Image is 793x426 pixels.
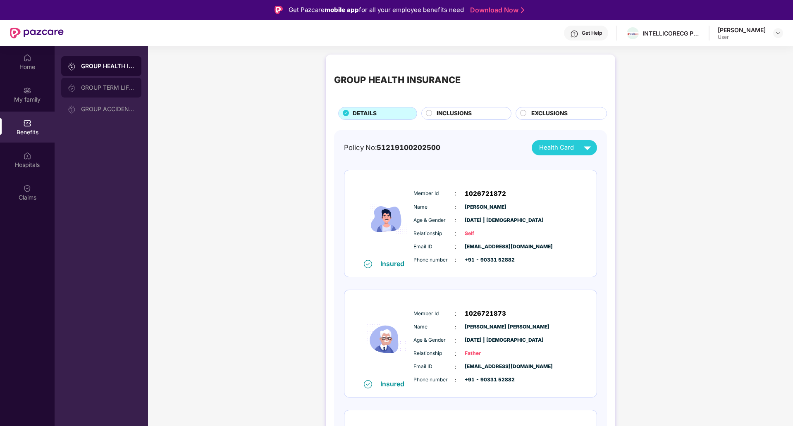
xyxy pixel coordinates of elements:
div: Get Help [582,30,602,36]
span: : [455,323,456,332]
div: GROUP ACCIDENTAL INSURANCE [81,106,135,112]
span: Age & Gender [413,217,455,224]
span: [EMAIL_ADDRESS][DOMAIN_NAME] [465,243,506,251]
div: Insured [380,259,409,268]
img: icon [362,179,411,259]
span: DETAILS [353,109,377,118]
span: : [455,376,456,385]
span: Self [465,230,506,238]
img: WhatsApp%20Image%202024-01-25%20at%2012.57.49%20PM.jpeg [627,32,639,36]
span: 1026721872 [465,189,506,199]
span: : [455,349,456,358]
img: svg+xml;base64,PHN2ZyB4bWxucz0iaHR0cDovL3d3dy53My5vcmcvMjAwMC9zdmciIHZpZXdCb3g9IjAgMCAyNCAyNCIgd2... [580,140,595,155]
span: Member Id [413,190,455,198]
img: svg+xml;base64,PHN2ZyB4bWxucz0iaHR0cDovL3d3dy53My5vcmcvMjAwMC9zdmciIHdpZHRoPSIxNiIgaGVpZ2h0PSIxNi... [364,380,372,388]
span: Phone number [413,256,455,264]
img: svg+xml;base64,PHN2ZyBpZD0iSG9zcGl0YWxzIiB4bWxucz0iaHR0cDovL3d3dy53My5vcmcvMjAwMC9zdmciIHdpZHRoPS... [23,152,31,160]
span: Relationship [413,350,455,357]
div: Insured [380,380,409,388]
img: svg+xml;base64,PHN2ZyB4bWxucz0iaHR0cDovL3d3dy53My5vcmcvMjAwMC9zdmciIHdpZHRoPSIxNiIgaGVpZ2h0PSIxNi... [364,260,372,268]
span: : [455,189,456,198]
img: Logo [275,6,283,14]
div: Get Pazcare for all your employee benefits need [289,5,464,15]
div: GROUP TERM LIFE INSURANCE25 [81,84,135,91]
span: EXCLUSIONS [531,109,568,118]
span: Phone number [413,376,455,384]
img: svg+xml;base64,PHN2ZyB3aWR0aD0iMjAiIGhlaWdodD0iMjAiIHZpZXdCb3g9IjAgMCAyMCAyMCIgZmlsbD0ibm9uZSIgeG... [68,105,76,114]
button: Health Card [532,140,597,155]
span: Father [465,350,506,357]
img: Stroke [521,6,524,14]
span: : [455,216,456,225]
span: 1026721873 [465,309,506,319]
span: [DATE] | [DEMOGRAPHIC_DATA] [465,217,506,224]
span: : [455,229,456,238]
span: : [455,202,456,212]
span: +91 - 90331 52882 [465,376,506,384]
img: svg+xml;base64,PHN2ZyB3aWR0aD0iMjAiIGhlaWdodD0iMjAiIHZpZXdCb3g9IjAgMCAyMCAyMCIgZmlsbD0ibm9uZSIgeG... [23,86,31,95]
span: Email ID [413,363,455,371]
img: icon [362,299,411,379]
img: svg+xml;base64,PHN2ZyBpZD0iQmVuZWZpdHMiIHhtbG5zPSJodHRwOi8vd3d3LnczLm9yZy8yMDAwL3N2ZyIgd2lkdGg9Ij... [23,119,31,127]
img: svg+xml;base64,PHN2ZyBpZD0iRHJvcGRvd24tMzJ4MzIiIHhtbG5zPSJodHRwOi8vd3d3LnczLm9yZy8yMDAwL3N2ZyIgd2... [775,30,781,36]
div: Policy No: [344,142,440,153]
span: Age & Gender [413,336,455,344]
span: : [455,242,456,251]
img: svg+xml;base64,PHN2ZyB3aWR0aD0iMjAiIGhlaWdodD0iMjAiIHZpZXdCb3g9IjAgMCAyMCAyMCIgZmlsbD0ibm9uZSIgeG... [68,62,76,71]
a: Download Now [470,6,522,14]
span: Email ID [413,243,455,251]
img: New Pazcare Logo [10,28,64,38]
span: Name [413,203,455,211]
img: svg+xml;base64,PHN2ZyBpZD0iSGVscC0zMngzMiIgeG1sbnM9Imh0dHA6Ly93d3cudzMub3JnLzIwMDAvc3ZnIiB3aWR0aD... [570,30,578,38]
span: : [455,255,456,264]
span: [PERSON_NAME] [465,203,506,211]
span: [PERSON_NAME] [PERSON_NAME] [465,323,506,331]
div: User [718,34,766,40]
span: : [455,336,456,345]
div: GROUP HEALTH INSURANCE [334,73,461,87]
strong: mobile app [325,6,359,14]
span: Name [413,323,455,331]
span: [DATE] | [DEMOGRAPHIC_DATA] [465,336,506,344]
span: : [455,362,456,371]
div: GROUP HEALTH INSURANCE [81,62,135,70]
span: [EMAIL_ADDRESS][DOMAIN_NAME] [465,363,506,371]
img: svg+xml;base64,PHN2ZyB3aWR0aD0iMjAiIGhlaWdodD0iMjAiIHZpZXdCb3g9IjAgMCAyMCAyMCIgZmlsbD0ibm9uZSIgeG... [68,84,76,92]
span: Relationship [413,230,455,238]
span: +91 - 90331 52882 [465,256,506,264]
div: INTELLICORECG PRIVATE LIMITED [643,29,700,37]
span: : [455,309,456,318]
span: Member Id [413,310,455,318]
span: INCLUSIONS [437,109,472,118]
img: svg+xml;base64,PHN2ZyBpZD0iSG9tZSIgeG1sbnM9Imh0dHA6Ly93d3cudzMub3JnLzIwMDAvc3ZnIiB3aWR0aD0iMjAiIG... [23,54,31,62]
img: svg+xml;base64,PHN2ZyBpZD0iQ2xhaW0iIHhtbG5zPSJodHRwOi8vd3d3LnczLm9yZy8yMDAwL3N2ZyIgd2lkdGg9IjIwIi... [23,184,31,193]
span: Health Card [539,143,574,152]
div: [PERSON_NAME] [718,26,766,34]
span: 51219100202500 [377,143,440,152]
